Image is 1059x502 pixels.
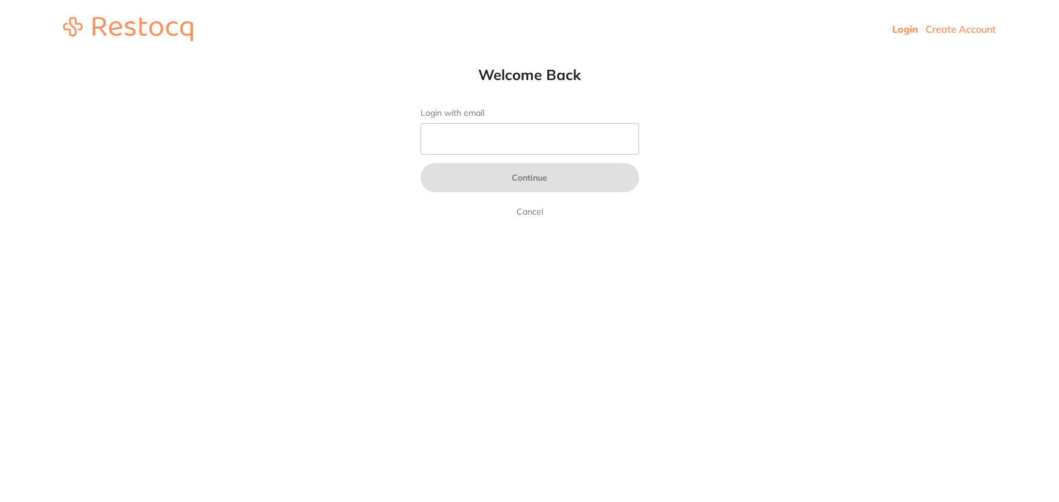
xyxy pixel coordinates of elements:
button: Continue [421,163,639,192]
img: restocq_logo.svg [63,17,193,41]
a: Cancel [514,204,546,219]
label: Login with email [421,108,639,118]
h1: Welcome Back [396,65,663,84]
a: Create Account [925,23,996,35]
a: Login [892,23,918,35]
